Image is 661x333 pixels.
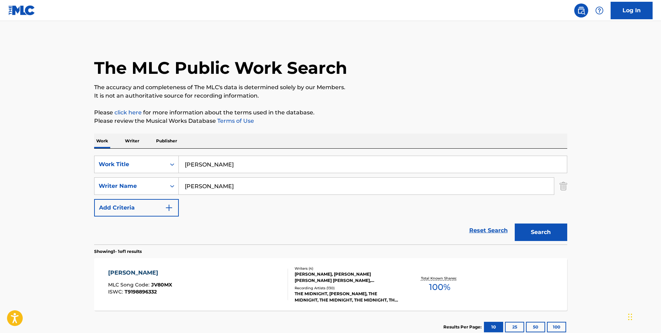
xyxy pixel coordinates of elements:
img: MLC Logo [8,5,35,15]
img: Delete Criterion [560,177,567,195]
p: Writer [123,134,141,148]
span: JV80MX [151,282,172,288]
div: THE MIDNIGHT, [PERSON_NAME], THE MIDNIGHT, THE MIDNIGHT, THE MIDNIGHT, THE MIDNIGHT [295,291,400,303]
span: T9198896332 [125,289,157,295]
div: Help [592,3,606,17]
span: MLC Song Code : [108,282,151,288]
span: ISWC : [108,289,125,295]
button: 50 [526,322,545,332]
form: Search Form [94,156,567,245]
button: 10 [484,322,503,332]
p: Please for more information about the terms used in the database. [94,108,567,117]
p: Total Known Shares: [421,276,458,281]
div: Work Title [99,160,162,169]
div: Recording Artists ( 130 ) [295,285,400,291]
img: help [595,6,604,15]
a: [PERSON_NAME]MLC Song Code:JV80MXISWC:T9198896332Writers (4)[PERSON_NAME], [PERSON_NAME] [PERSON_... [94,258,567,311]
div: Drag [628,306,632,327]
button: 100 [547,322,566,332]
a: Reset Search [466,223,511,238]
a: Public Search [574,3,588,17]
a: click here [114,109,142,116]
div: [PERSON_NAME] [108,269,172,277]
button: Search [515,224,567,241]
span: 100 % [429,281,450,293]
img: 9d2ae6d4665cec9f34b9.svg [165,204,173,212]
p: It is not an authoritative source for recording information. [94,92,567,100]
img: search [577,6,585,15]
p: Publisher [154,134,179,148]
p: Results Per Page: [443,324,483,330]
div: Writer Name [99,182,162,190]
p: Please review the Musical Works Database [94,117,567,125]
a: Terms of Use [216,118,254,124]
h1: The MLC Public Work Search [94,57,347,78]
button: Add Criteria [94,199,179,217]
div: [PERSON_NAME], [PERSON_NAME] [PERSON_NAME] [PERSON_NAME], [PERSON_NAME] [295,271,400,284]
p: Work [94,134,110,148]
iframe: Chat Widget [626,299,661,333]
p: Showing 1 - 1 of 1 results [94,248,142,255]
a: Log In [611,2,653,19]
p: The accuracy and completeness of The MLC's data is determined solely by our Members. [94,83,567,92]
div: Writers ( 4 ) [295,266,400,271]
button: 25 [505,322,524,332]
